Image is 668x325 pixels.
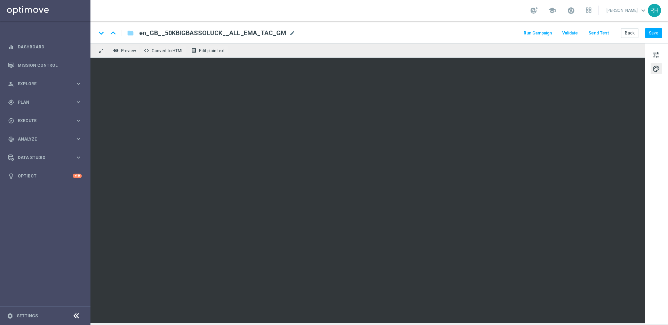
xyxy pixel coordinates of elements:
button: receipt Edit plain text [189,46,228,55]
i: play_circle_outline [8,118,14,124]
button: play_circle_outline Execute keyboard_arrow_right [8,118,82,124]
button: person_search Explore keyboard_arrow_right [8,81,82,87]
i: keyboard_arrow_right [75,136,82,142]
button: Save [645,28,662,38]
i: lightbulb [8,173,14,179]
div: RH [648,4,661,17]
div: Dashboard [8,38,82,56]
span: en_GB__50KBIGBASSOLUCK__ALL_EMA_TAC_GM [139,29,286,37]
i: gps_fixed [8,99,14,105]
span: Analyze [18,137,75,141]
i: track_changes [8,136,14,142]
button: palette [651,63,662,74]
a: Optibot [18,167,73,185]
i: settings [7,313,13,319]
button: Data Studio keyboard_arrow_right [8,155,82,160]
div: Explore [8,81,75,87]
span: Explore [18,82,75,86]
button: code Convert to HTML [142,46,186,55]
i: keyboard_arrow_up [108,28,118,38]
div: Execute [8,118,75,124]
i: person_search [8,81,14,87]
div: Mission Control [8,56,82,74]
i: folder [127,29,134,37]
span: Edit plain text [199,48,225,53]
a: Settings [17,314,38,318]
button: equalizer Dashboard [8,44,82,50]
span: Preview [121,48,136,53]
div: Plan [8,99,75,105]
div: Data Studio [8,154,75,161]
a: Dashboard [18,38,82,56]
i: keyboard_arrow_right [75,117,82,124]
span: Data Studio [18,156,75,160]
a: [PERSON_NAME]keyboard_arrow_down [606,5,648,16]
span: Convert to HTML [152,48,183,53]
span: keyboard_arrow_down [639,7,647,14]
div: Analyze [8,136,75,142]
i: keyboard_arrow_right [75,154,82,161]
i: keyboard_arrow_down [96,28,106,38]
i: equalizer [8,44,14,50]
span: Validate [562,31,578,35]
i: keyboard_arrow_right [75,99,82,105]
button: Mission Control [8,63,82,68]
button: remove_red_eye Preview [111,46,139,55]
a: Mission Control [18,56,82,74]
span: tune [652,50,660,60]
button: track_changes Analyze keyboard_arrow_right [8,136,82,142]
button: folder [126,27,135,39]
button: Send Test [587,29,610,38]
span: Execute [18,119,75,123]
i: remove_red_eye [113,48,119,53]
span: Plan [18,100,75,104]
div: Optibot [8,167,82,185]
i: keyboard_arrow_right [75,80,82,87]
button: Run Campaign [523,29,553,38]
span: code [144,48,149,53]
div: +10 [73,174,82,178]
span: school [548,7,556,14]
button: gps_fixed Plan keyboard_arrow_right [8,100,82,105]
button: lightbulb Optibot +10 [8,173,82,179]
button: Back [621,28,638,38]
i: receipt [191,48,197,53]
button: tune [651,49,662,60]
span: palette [652,64,660,73]
span: mode_edit [289,30,295,36]
button: Validate [561,29,579,38]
